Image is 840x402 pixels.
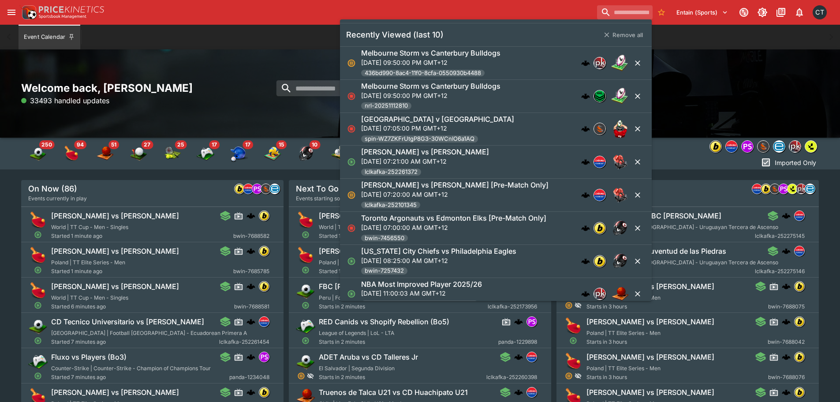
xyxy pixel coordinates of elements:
svg: Open [302,301,310,309]
img: pricekinetics.png [594,57,605,69]
span: bwin-7688582 [233,232,269,240]
span: 25 [175,140,187,149]
h6: [PERSON_NAME] vs [PERSON_NAME] [319,211,447,221]
span: lclkafka-252275145 [755,232,805,240]
span: bwin-7688076 [768,373,805,382]
h6: RED Canids vs Shopify Rebellion (Bo5) [319,317,449,327]
div: Basketball [96,145,114,162]
img: logo-cerberus.svg [514,388,523,397]
span: 250 [39,140,54,149]
img: betradar.png [270,184,280,194]
div: betradar [805,184,815,194]
img: sportingsolutions.jpeg [758,141,769,152]
img: bwin.png [594,255,605,267]
img: bwin.png [259,246,269,256]
img: bwin.png [761,184,771,194]
img: logo-cerberus.svg [581,224,590,233]
img: soccer [29,145,47,162]
svg: Open [347,289,356,298]
img: pandascore.png [779,184,788,194]
div: lsports [787,184,798,194]
img: bwin.png [235,184,244,194]
span: bwin-7257432 [361,267,407,275]
span: bwin-7688581 [234,302,269,311]
div: bwin [794,352,805,362]
div: lclkafka [594,189,606,201]
span: Started 1 minute ago [51,267,233,276]
img: pricekinetics.png [789,141,801,152]
img: volleyball [264,145,281,162]
div: cerberus [246,211,255,220]
span: 27 [141,140,153,149]
img: table_tennis.png [564,352,583,371]
span: Started 7 minutes ago [51,338,219,346]
img: lclkafka.png [752,184,762,194]
button: Select Tenant [671,5,733,19]
span: lclkafka-252101345 [361,201,420,210]
img: betradar.png [805,184,815,194]
img: american_football.png [611,219,629,237]
h6: Olivol Mundial vs Juventud de las Piedras [586,247,726,256]
h6: [PERSON_NAME] vs [PERSON_NAME] [51,247,179,256]
h5: Next To Go (214) [296,184,360,194]
div: bwin [234,184,245,194]
h5: Recently Viewed (last 10) [346,30,444,40]
img: logo-cerberus.svg [514,317,523,326]
div: Event type filters [708,138,819,155]
span: [GEOGRAPHIC_DATA] | Football [GEOGRAPHIC_DATA] - Ecuadorean Primera A [51,330,247,336]
svg: Hidden [575,302,582,309]
div: pricekinetics [594,288,606,300]
div: sportingsolutions [594,123,606,135]
div: bwin [259,246,269,256]
div: bwin [709,140,722,153]
div: Golf [130,145,147,162]
img: baseball [230,145,248,162]
svg: Open [347,158,356,166]
span: League of Legends | LoL - LTA [319,330,394,336]
button: Imported Only [758,155,819,169]
img: logo-cerberus.svg [246,282,255,291]
div: lclkafka [794,210,805,221]
div: lclkafka [752,184,762,194]
img: pandascore.png [259,352,269,362]
p: Imported Only [775,158,816,167]
span: lclkafka-252173956 [488,302,537,311]
h6: [PERSON_NAME] vs [PERSON_NAME] [51,282,179,291]
div: cerberus [581,92,590,101]
img: soccer.png [296,352,315,371]
span: Poland | TT Elite Series - Men [586,294,661,301]
img: PriceKinetics Logo [19,4,37,21]
img: sportingsolutions.jpeg [261,184,271,194]
img: lclkafka.png [527,352,537,362]
h6: [PERSON_NAME] vs [PERSON_NAME] [319,247,447,256]
img: pricekinetics.png [594,288,605,300]
img: rugby_league.png [611,87,629,105]
span: Poland | TT Elite Series - Men [586,330,661,336]
div: bwin [594,222,606,234]
div: Cameron Tarver [813,5,827,19]
h6: Truenos de Talca U21 vs CD Huachipato U21 [319,388,468,397]
img: logo-cerberus.svg [246,317,255,326]
img: lclkafka.png [795,246,804,256]
span: Starts in 3 hours [586,302,768,311]
img: table_tennis.png [296,210,315,230]
img: soccer.png [296,281,315,301]
div: nrl [594,90,606,102]
img: american_football.png [611,252,629,270]
span: bwin-7688075 [768,302,805,311]
p: [DATE] 09:50:00 PM GMT+12 [361,58,500,67]
div: Baseball [230,145,248,162]
span: Starts in 2 minutes [319,338,498,346]
div: lclkafka [594,156,606,168]
div: lsports [805,140,817,153]
img: logo-cerberus.svg [246,211,255,220]
div: Cricket [331,145,348,162]
img: soccer.png [28,316,48,336]
div: cerberus [581,191,590,199]
span: panda-1234048 [229,373,269,382]
img: american_football [297,145,315,162]
span: lclkafka-252260398 [486,373,537,382]
img: logo-cerberus.svg [782,247,791,255]
img: lclkafka.png [527,387,537,397]
img: logo-cerberus.svg [581,191,590,199]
